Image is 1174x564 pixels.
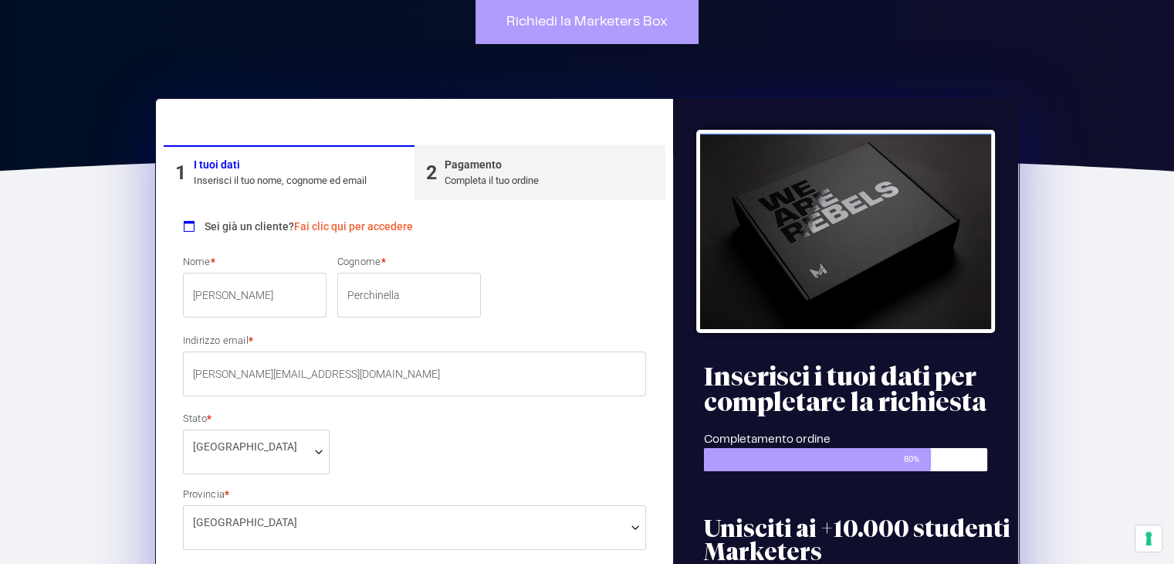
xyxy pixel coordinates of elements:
span: Genova [193,515,637,531]
button: Le tue preferenze relative al consenso per le tecnologie di tracciamento [1135,525,1162,552]
span: Completamento ordine [704,434,831,445]
div: Completa il tuo ordine [445,173,539,189]
span: 80% [904,448,931,471]
a: 1I tuoi datiInserisci il tuo nome, cognome ed email [164,145,414,200]
label: Nome [183,257,326,267]
span: Stato [183,430,330,474]
span: Richiedi la Marketers Box [506,15,668,29]
label: Stato [183,413,330,423]
div: 1 [175,158,186,188]
span: Provincia [183,505,647,550]
span: Italia [193,439,320,455]
label: Cognome [337,257,481,267]
a: 2PagamentoCompleta il tuo ordine [414,145,665,200]
div: Inserisci il tuo nome, cognome ed email [194,173,367,189]
h2: Inserisci i tuoi dati per completare la richiesta [704,364,1010,415]
div: I tuoi dati [194,157,367,173]
a: Fai clic qui per accedere [294,220,413,233]
div: Sei già un cliente? [183,208,647,240]
div: 2 [426,158,437,188]
label: Indirizzo email [183,335,647,345]
h2: Unisciti ai +10.000 studenti Marketers [704,518,1010,564]
div: Pagamento [445,157,539,173]
label: Provincia [183,489,647,499]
